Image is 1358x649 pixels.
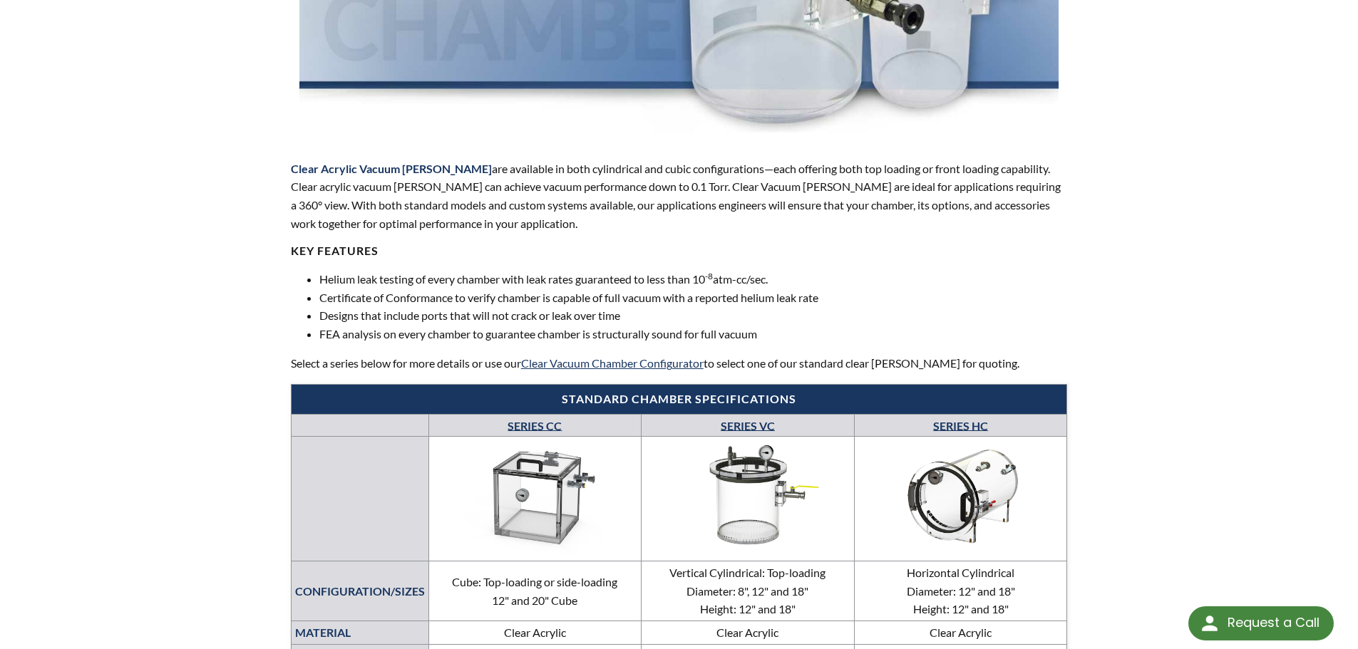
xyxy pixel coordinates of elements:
[641,561,854,621] td: Vertical Cylindrical: Top-loading Diameter: 8", 12" and 18" Height: 12" and 18"
[319,289,1068,307] li: Certificate of Conformance to verify chamber is capable of full vacuum with a reported helium lea...
[1188,606,1334,640] div: Request a Call
[319,270,1068,289] li: Helium leak testing of every chamber with leak rates guaranteed to less than 10 atm-cc/sec.
[428,621,641,645] td: Clear Acrylic
[291,354,1068,373] p: Select a series below for more details or use our to select one of our standard clear [PERSON_NAM...
[641,621,854,645] td: Clear Acrylic
[854,621,1066,645] td: Clear Acrylic
[433,439,637,554] img: Series CC—Cube Chambers
[291,621,428,645] td: MATERIAL
[291,244,1068,259] h4: KEY FEATURES
[428,561,641,621] td: Cube: Top-loading or side-loading 12" and 20" Cube
[854,561,1066,621] td: Horizontal Cylindrical Diameter: 12" and 18" Height: 12" and 18"
[299,392,1060,407] h4: Standard Chamber Specifications
[319,306,1068,325] li: Designs that include ports that will not crack or leak over time
[721,418,775,432] a: SERIES VC
[521,356,704,370] a: Clear Vacuum Chamber Configurator
[291,160,1068,232] p: are available in both cylindrical and cubic configurations—each offering both top loading or fron...
[933,418,988,432] a: SERIES HC
[1198,612,1221,635] img: round button
[1228,606,1320,639] div: Request a Call
[291,162,492,175] span: Clear Acrylic Vacuum [PERSON_NAME]
[508,418,562,432] a: SERIES CC
[705,271,713,281] sup: -8
[319,325,1068,343] li: FEA analysis on every chamber to guarantee chamber is structurally sound for full vacuum
[291,561,428,621] td: CONFIGURATION/SIZES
